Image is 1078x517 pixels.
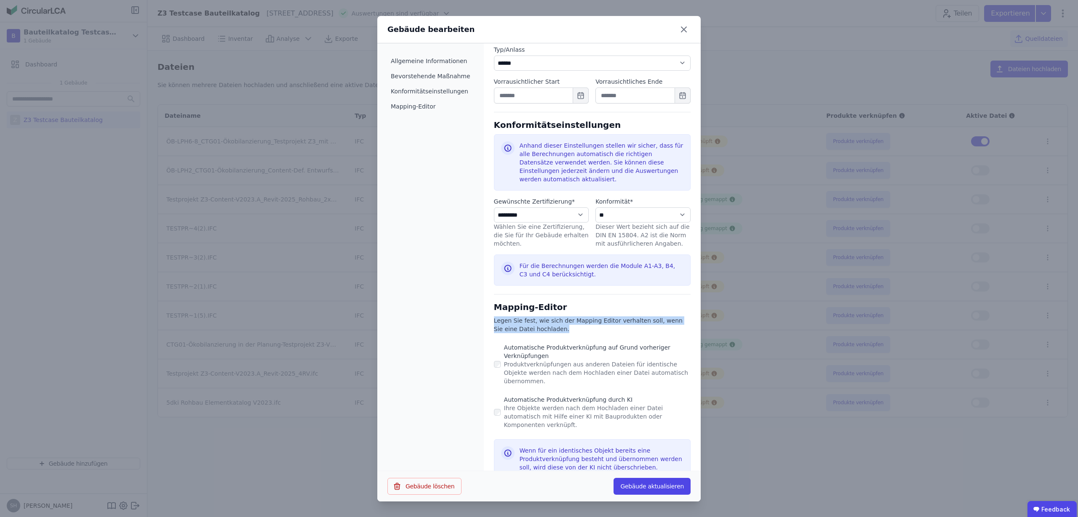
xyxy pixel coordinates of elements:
div: Dieser Wert bezieht sich auf die DIN EN 15804. A2 ist die Norm mit ausführlicheren Angaben. [595,223,691,248]
div: Konformitätseinstellungen [494,112,691,131]
label: audits.requiredField [494,197,589,206]
label: Vorrausichtlicher Start [494,77,589,86]
li: Konformitätseinstellungen [387,84,474,99]
div: Automatische Produktverknüpfung durch KI [504,395,691,404]
div: Mapping-Editor [494,294,691,313]
label: Vorrausichtliches Ende [595,77,691,86]
li: Allgemeine Informationen [387,53,474,69]
li: Mapping-Editor [387,99,474,114]
div: Anhand dieser Einstellungen stellen wir sicher, dass für alle Berechnungen automatisch die richti... [520,141,683,183]
div: Produktverknüpfungen aus anderen Dateien für identische Objekte werden nach dem Hochladen einer D... [504,360,691,385]
div: Legen Sie fest, wie sich der Mapping Editor verhalten soll, wenn Sie eine Datei hochladen. [494,316,691,333]
div: Ihre Objekte werden nach dem Hochladen einer Datei automatisch mit Hilfe einer KI mit Bauprodukte... [504,404,691,429]
div: Wählen Sie eine Zertifizierung, die Sie für Ihr Gebäude erhalten möchten. [494,223,589,248]
div: Gebäude bearbeiten [387,24,475,35]
div: Wenn für ein identisches Objekt bereits eine Produktverknüpfung besteht und übernommen werden sol... [520,446,683,472]
label: audits.requiredField [595,197,691,206]
label: Typ/Anlass [494,45,691,54]
div: Für die Berechnungen werden die Module A1-A3, B4, C3 und C4 berücksichtigt. [520,262,683,278]
div: Automatische Produktverknüpfung auf Grund vorheriger Verknüpfungen [504,343,691,360]
li: Bevorstehende Maßnahme [387,69,474,84]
